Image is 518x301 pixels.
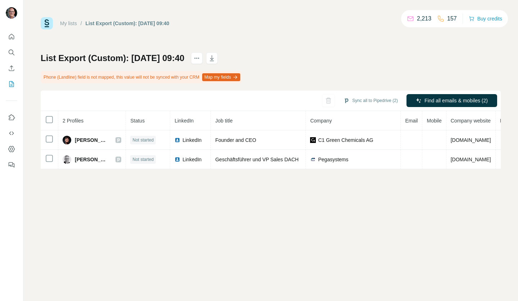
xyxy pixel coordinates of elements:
[447,14,457,23] p: 157
[6,46,17,59] button: Search
[215,137,256,143] span: Founder and CEO
[6,158,17,171] button: Feedback
[318,156,348,163] span: Pegasystems
[60,20,77,26] a: My lists
[215,118,232,124] span: Job title
[451,118,491,124] span: Company website
[130,118,145,124] span: Status
[63,155,71,164] img: Avatar
[75,136,108,144] span: [PERSON_NAME]
[132,156,154,163] span: Not started
[182,136,201,144] span: LinkedIn
[191,52,203,64] button: actions
[63,136,71,144] img: Avatar
[338,95,403,106] button: Sync all to Pipedrive (2)
[318,136,373,144] span: C1 Green Chemicals AG
[63,118,83,124] span: 2 Profiles
[6,127,17,140] button: Use Surfe API
[81,20,82,27] li: /
[310,137,316,143] img: company-logo
[6,62,17,75] button: Enrich CSV
[406,94,497,107] button: Find all emails & mobiles (2)
[75,156,108,163] span: [PERSON_NAME]
[174,118,194,124] span: LinkedIn
[310,157,316,162] img: company-logo
[451,157,491,162] span: [DOMAIN_NAME]
[41,71,242,83] div: Phone (Landline) field is not mapped, this value will not be synced with your CRM
[427,118,441,124] span: Mobile
[86,20,169,27] div: List Export (Custom): [DATE] 09:40
[182,156,201,163] span: LinkedIn
[6,143,17,156] button: Dashboard
[202,73,240,81] button: Map my fields
[174,137,180,143] img: LinkedIn logo
[41,17,53,29] img: Surfe Logo
[6,78,17,91] button: My lists
[6,7,17,19] img: Avatar
[6,30,17,43] button: Quick start
[417,14,431,23] p: 2,213
[424,97,488,104] span: Find all emails & mobiles (2)
[215,157,299,162] span: Geschäftsführer und VP Sales DACH
[405,118,418,124] span: Email
[132,137,154,143] span: Not started
[41,52,185,64] h1: List Export (Custom): [DATE] 09:40
[310,118,332,124] span: Company
[174,157,180,162] img: LinkedIn logo
[451,137,491,143] span: [DOMAIN_NAME]
[469,14,502,24] button: Buy credits
[6,111,17,124] button: Use Surfe on LinkedIn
